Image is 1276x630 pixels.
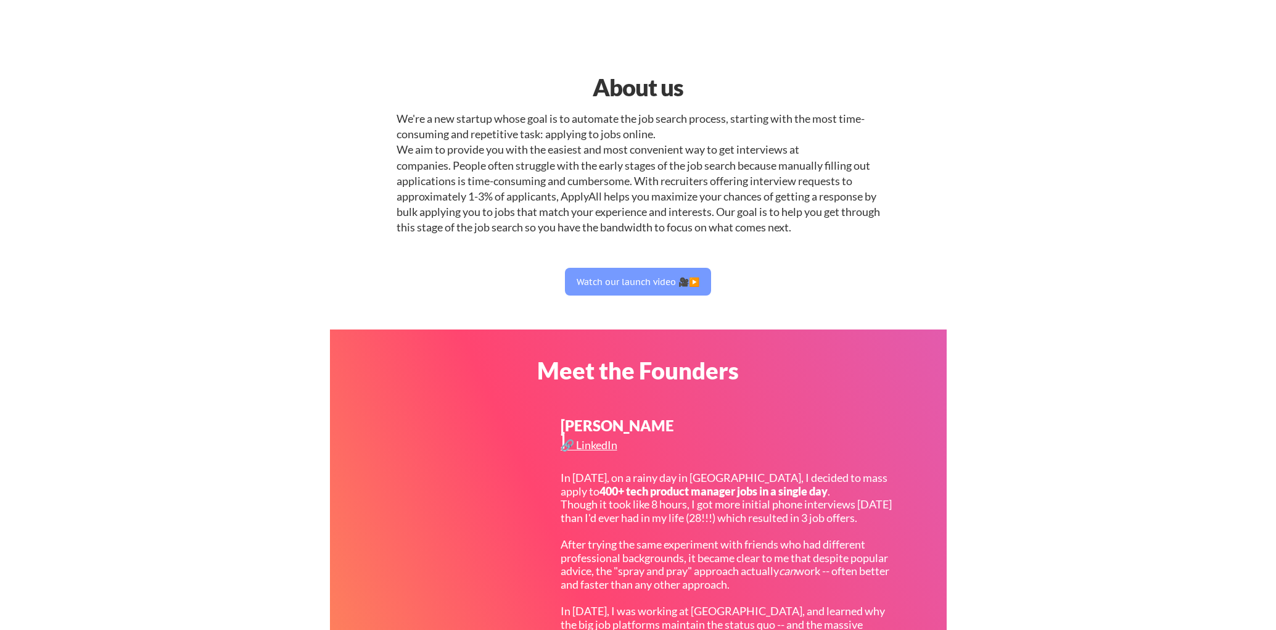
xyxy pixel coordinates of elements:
div: We're a new startup whose goal is to automate the job search process, starting with the most time... [397,111,880,236]
em: can [779,564,796,578]
a: 🔗 LinkedIn [561,439,620,455]
strong: 400+ tech product manager jobs in a single day [599,484,828,498]
div: Meet the Founders [480,359,796,382]
div: 🔗 LinkedIn [561,439,620,450]
div: [PERSON_NAME] [561,418,675,448]
button: Watch our launch video 🎥▶️ [565,268,711,296]
div: About us [480,70,796,105]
